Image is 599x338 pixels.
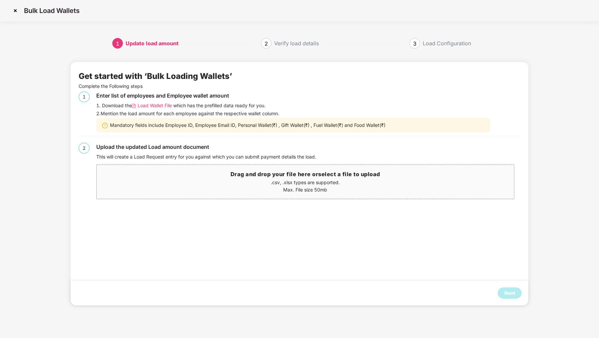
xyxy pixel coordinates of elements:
[96,153,520,161] div: This will create a Load Request entry for you against which you can submit payment details the load.
[318,171,380,177] span: select a file to upload
[96,92,520,100] div: Enter list of employees and Employee wallet amount
[423,38,471,49] div: Load Configuration
[79,70,232,83] div: Get started with ‘Bulk Loading Wallets’
[97,170,514,179] h3: Drag and drop your file here or
[138,102,172,109] span: Load Wallet File
[96,102,520,109] div: 1. Download the which has the prefilled data ready for you.
[102,122,108,129] img: svg+xml;base64,PHN2ZyBpZD0iV2FybmluZ18tXzIweDIwIiBkYXRhLW5hbWU9Ildhcm5pbmcgLSAyMHgyMCIgeG1sbnM9Im...
[97,179,514,186] p: .csv, .xlsx types are supported.
[97,165,514,199] span: Drag and drop your file here orselect a file to upload.csv, .xlsx types are supported.Max. File s...
[126,38,179,49] div: Update load amount
[97,186,514,193] p: Max. File size 50mb
[96,110,520,117] div: 2. Mention the load amount for each employee against the respective wallet column.
[413,40,416,47] span: 3
[116,40,119,47] span: 1
[274,38,319,49] div: Verify load details
[96,118,490,133] div: Mandatory fields include Employee ID, Employee Email ID, Personal Wallet(₹) , Gift Wallet(₹) , Fu...
[79,83,520,90] p: Complete the Following steps
[79,92,90,102] div: 1
[504,289,515,297] div: Next
[79,143,90,154] div: 2
[10,5,21,16] img: svg+xml;base64,PHN2ZyBpZD0iQ3Jvc3MtMzJ4MzIiIHhtbG5zPSJodHRwOi8vd3d3LnczLm9yZy8yMDAwL3N2ZyIgd2lkdG...
[24,7,80,15] p: Bulk Load Wallets
[96,143,520,151] div: Upload the updated Load amount document
[132,104,136,109] img: svg+xml;base64,PHN2ZyB4bWxucz0iaHR0cDovL3d3dy53My5vcmcvMjAwMC9zdmciIHdpZHRoPSIxMi4wNTMiIGhlaWdodD...
[265,40,268,47] span: 2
